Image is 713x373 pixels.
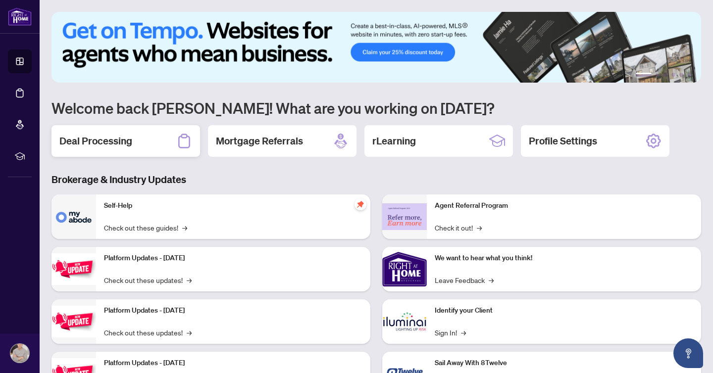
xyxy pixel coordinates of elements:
[656,73,660,77] button: 2
[182,222,187,233] span: →
[673,338,703,368] button: Open asap
[104,253,362,264] p: Platform Updates - [DATE]
[663,73,667,77] button: 3
[104,327,192,338] a: Check out these updates!→
[104,305,362,316] p: Platform Updates - [DATE]
[435,200,693,211] p: Agent Referral Program
[687,73,691,77] button: 6
[51,173,701,186] h3: Brokerage & Industry Updates
[382,203,427,231] img: Agent Referral Program
[671,73,675,77] button: 4
[529,134,597,148] h2: Profile Settings
[216,134,303,148] h2: Mortgage Referrals
[51,194,96,239] img: Self-Help
[59,134,132,148] h2: Deal Processing
[372,134,416,148] h2: rLearning
[10,344,29,363] img: Profile Icon
[104,222,187,233] a: Check out these guides!→
[435,358,693,369] p: Sail Away With 8Twelve
[51,98,701,117] h1: Welcome back [PERSON_NAME]! What are you working on [DATE]?
[382,299,427,344] img: Identify your Client
[8,7,32,26] img: logo
[104,358,362,369] p: Platform Updates - [DATE]
[104,200,362,211] p: Self-Help
[636,73,652,77] button: 1
[187,327,192,338] span: →
[435,305,693,316] p: Identify your Client
[679,73,683,77] button: 5
[51,306,96,337] img: Platform Updates - July 8, 2025
[382,247,427,291] img: We want to hear what you think!
[51,253,96,284] img: Platform Updates - July 21, 2025
[489,275,494,285] span: →
[435,222,482,233] a: Check it out!→
[51,12,701,83] img: Slide 0
[435,327,466,338] a: Sign In!→
[104,275,192,285] a: Check out these updates!→
[355,198,366,210] span: pushpin
[435,253,693,264] p: We want to hear what you think!
[187,275,192,285] span: →
[477,222,482,233] span: →
[435,275,494,285] a: Leave Feedback→
[461,327,466,338] span: →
